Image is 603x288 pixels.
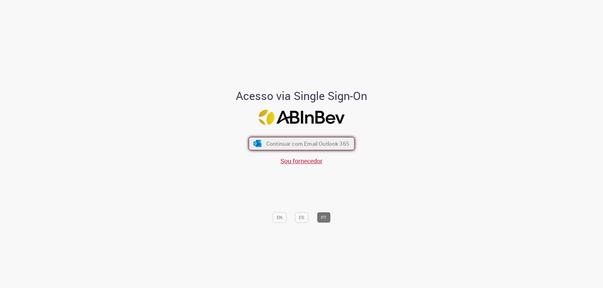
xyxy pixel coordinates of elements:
button: PT [317,212,330,223]
button: ES [295,212,308,223]
img: Logo ABInBev [258,110,345,125]
span: Continuar com Email Outlook 365 [266,140,349,147]
button: EN [273,212,286,223]
a: Sou fornecedor [280,157,323,165]
h1: Acesso via Single Sign-On [215,90,389,102]
img: ícone Azure/Microsoft 360 [253,140,262,147]
button: ícone Azure/Microsoft 360 Continuar com Email Outlook 365 [249,137,355,150]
